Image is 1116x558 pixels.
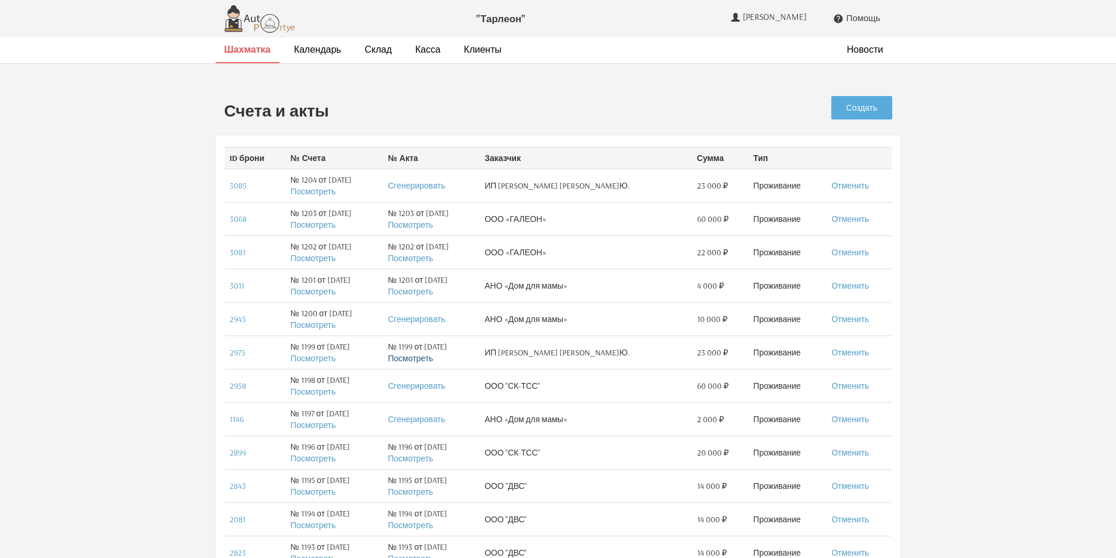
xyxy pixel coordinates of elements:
[749,147,827,169] th: Тип
[831,214,869,224] a: Отменить
[480,336,692,369] td: ИП [PERSON_NAME] [PERSON_NAME]Ю.
[831,447,869,458] a: Отменить
[364,43,391,56] a: Склад
[388,180,445,191] a: Сгенерировать
[383,502,480,536] td: № 1194 от [DATE]
[291,253,336,263] a: Посмотреть
[480,436,692,469] td: ООО "СК-ТСС"
[749,336,827,369] td: Проживание
[697,280,724,292] span: 4 000 ₽
[383,269,480,302] td: № 1201 от [DATE]
[480,302,692,336] td: АНО «Дом для мамы»
[831,481,869,491] a: Отменить
[831,414,869,425] a: Отменить
[230,381,246,391] a: 2958
[480,369,692,402] td: ООО "СК-ТСС"
[294,43,342,56] a: Календарь
[291,453,336,464] a: Посмотреть
[464,43,501,56] a: Клиенты
[388,286,433,297] a: Посмотреть
[697,347,728,358] span: 23 000 ₽
[692,147,749,169] th: Сумма
[480,502,692,536] td: ООО "ДВС"
[286,202,383,235] td: № 1203 от [DATE]
[230,247,245,258] a: 3081
[286,336,383,369] td: № 1199 от [DATE]
[388,253,433,263] a: Посмотреть
[230,447,246,458] a: 2899
[480,235,692,269] td: ООО «ГАЛЕОН»
[388,520,433,530] a: Посмотреть
[847,13,880,23] span: Помощь
[833,13,844,24] i: 
[224,43,271,56] a: Шахматка
[224,102,721,120] h2: Счета и акты
[291,353,336,364] a: Посмотреть
[749,469,827,502] td: Проживание
[388,353,433,364] a: Посмотреть
[286,147,383,169] th: № Счета
[388,220,433,230] a: Посмотреть
[286,436,383,469] td: № 1196 от [DATE]
[480,147,692,169] th: Заказчик
[291,320,336,330] a: Посмотреть
[415,43,441,56] a: Касса
[230,180,247,191] a: 3085
[286,169,383,202] td: № 1204 от [DATE]
[388,381,445,391] a: Сгенерировать
[697,313,728,325] span: 10 000 ₽
[291,420,336,430] a: Посмотреть
[286,369,383,402] td: № 1198 от [DATE]
[383,202,480,235] td: № 1203 от [DATE]
[480,402,692,436] td: АНО «Дом для мамы»
[291,520,336,530] a: Посмотреть
[697,213,729,225] span: 60 000 ₽
[383,147,480,169] th: № Акта
[847,43,883,56] a: Новости
[749,235,827,269] td: Проживание
[697,480,727,492] span: 14 000 ₽
[291,286,336,297] a: Посмотреть
[480,269,692,302] td: АНО «Дом для мамы»
[230,314,246,324] a: 2945
[480,469,692,502] td: ООО "ДВС"
[286,302,383,336] td: № 1200 от [DATE]
[749,502,827,536] td: Проживание
[291,487,336,497] a: Посмотреть
[831,514,869,525] a: Отменить
[749,436,827,469] td: Проживание
[697,180,728,191] span: 23 000 ₽
[831,547,869,558] a: Отменить
[749,269,827,302] td: Проживание
[286,235,383,269] td: № 1202 от [DATE]
[749,302,827,336] td: Проживание
[831,347,869,358] a: Отменить
[230,347,245,358] a: 2975
[831,247,869,258] a: Отменить
[388,314,445,324] a: Сгенерировать
[383,235,480,269] td: № 1202 от [DATE]
[480,202,692,235] td: ООО «ГАЛЕОН»
[749,169,827,202] td: Проживание
[383,336,480,369] td: № 1199 от [DATE]
[831,180,869,191] a: Отменить
[230,414,244,425] a: 1146
[749,369,827,402] td: Проживание
[230,514,245,525] a: 2081
[230,547,246,558] a: 2823
[291,186,336,197] a: Посмотреть
[224,43,271,55] strong: Шахматка
[286,402,383,436] td: № 1197 от [DATE]
[388,414,445,425] a: Сгенерировать
[383,469,480,502] td: № 1195 от [DATE]
[388,453,433,464] a: Посмотреть
[291,386,336,397] a: Посмотреть
[291,220,336,230] a: Посмотреть
[831,381,869,391] a: Отменить
[230,280,244,291] a: 3011
[743,12,810,22] span: [PERSON_NAME]
[831,314,869,324] a: Отменить
[697,447,729,458] span: 20 000 ₽
[230,481,246,491] a: 2843
[286,469,383,502] td: № 1195 от [DATE]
